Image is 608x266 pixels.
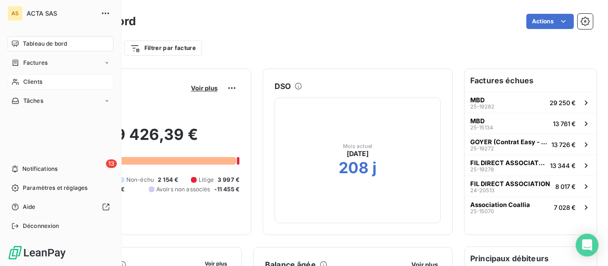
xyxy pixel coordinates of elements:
button: Filtrer par facture [124,40,202,56]
button: Association Coallia25-150707 028 € [465,197,597,217]
div: Open Intercom Messenger [576,234,598,256]
span: 8 017 € [555,183,576,190]
span: Tâches [23,97,43,105]
span: Notifications [22,165,57,173]
span: Non-échu [126,176,154,184]
span: Avoirs non associés [156,185,210,194]
span: Déconnexion [23,222,59,230]
span: 25-19282 [470,104,494,109]
span: 3 997 € [218,176,239,184]
span: Tableau de bord [23,39,67,48]
span: Paramètres et réglages [23,184,87,192]
button: MBD25-1928229 250 € [465,92,597,113]
span: 25-19272 [470,146,494,151]
span: Clients [23,78,42,86]
button: FIL DIRECT ASSOCIATION25-1927813 344 € [465,155,597,176]
span: 13 726 € [551,141,576,148]
span: 25-15134 [470,125,493,130]
span: Voir plus [191,84,218,92]
span: MBD [470,96,484,104]
h2: j [372,158,377,177]
span: 2 154 € [158,176,178,184]
h6: Factures échues [465,69,597,92]
button: Voir plus [188,84,220,92]
h6: DSO [275,80,291,92]
button: FIL DIRECT ASSOCIATION24-205138 017 € [465,176,597,197]
span: 7 028 € [554,204,576,211]
span: -11 455 € [214,185,239,194]
span: 13 761 € [553,120,576,128]
img: Logo LeanPay [8,245,66,260]
span: 25-15070 [470,208,494,214]
span: 13 344 € [550,162,576,169]
span: Mois actuel [343,143,373,149]
h2: 208 [339,158,369,177]
button: MBD25-1513413 761 € [465,113,597,134]
span: [DATE] [347,149,369,158]
div: AS [8,6,23,21]
span: FIL DIRECT ASSOCIATION [470,159,546,167]
span: Association Coallia [470,201,530,208]
span: Aide [23,203,36,211]
span: GOYER (Contrat Easy - Thérorème) [470,138,548,146]
span: Factures [23,59,47,67]
button: Actions [526,14,574,29]
button: GOYER (Contrat Easy - Thérorème)25-1927213 726 € [465,134,597,155]
span: 29 250 € [550,99,576,107]
span: MBD [470,117,484,125]
a: Aide [8,199,114,215]
span: Litige [199,176,214,184]
span: ACTA SAS [27,10,95,17]
span: 25-19278 [470,167,494,172]
span: FIL DIRECT ASSOCIATION [470,180,550,187]
span: 24-20513 [470,187,494,193]
span: 13 [106,159,117,168]
h2: 309 426,39 € [54,125,239,154]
